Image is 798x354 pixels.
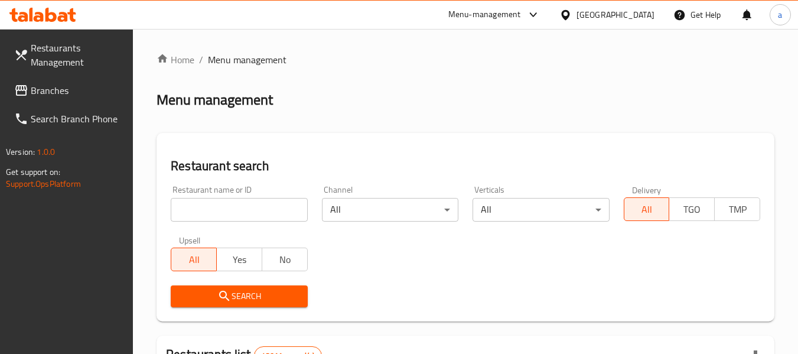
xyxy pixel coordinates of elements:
[473,198,609,222] div: All
[719,201,755,218] span: TMP
[180,289,298,304] span: Search
[5,105,133,133] a: Search Branch Phone
[669,197,715,221] button: TGO
[171,198,307,222] input: Search for restaurant name or ID..
[674,201,710,218] span: TGO
[576,8,654,21] div: [GEOGRAPHIC_DATA]
[632,186,662,194] label: Delivery
[171,157,760,175] h2: Restaurant search
[778,8,782,21] span: a
[171,248,217,271] button: All
[157,90,273,109] h2: Menu management
[157,53,194,67] a: Home
[222,251,258,268] span: Yes
[31,112,124,126] span: Search Branch Phone
[267,251,303,268] span: No
[176,251,212,268] span: All
[208,53,286,67] span: Menu management
[179,236,201,244] label: Upsell
[448,8,521,22] div: Menu-management
[37,144,55,160] span: 1.0.0
[216,248,262,271] button: Yes
[322,198,458,222] div: All
[6,176,81,191] a: Support.OpsPlatform
[714,197,760,221] button: TMP
[6,144,35,160] span: Version:
[6,164,60,180] span: Get support on:
[157,53,774,67] nav: breadcrumb
[199,53,203,67] li: /
[262,248,308,271] button: No
[629,201,665,218] span: All
[31,83,124,98] span: Branches
[624,197,670,221] button: All
[5,34,133,76] a: Restaurants Management
[171,285,307,307] button: Search
[5,76,133,105] a: Branches
[31,41,124,69] span: Restaurants Management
